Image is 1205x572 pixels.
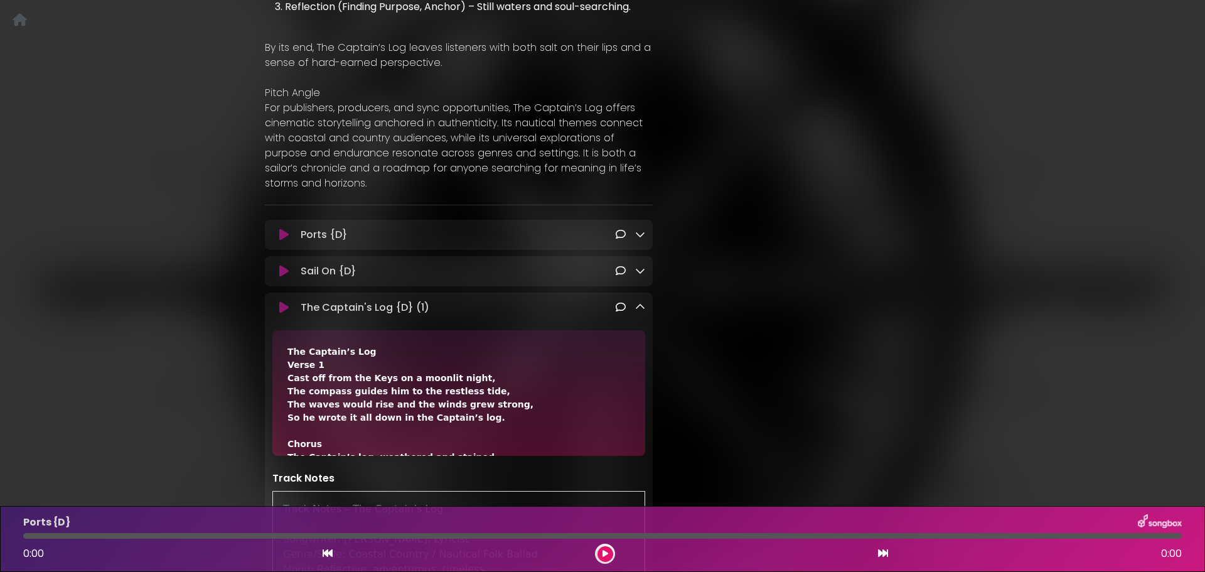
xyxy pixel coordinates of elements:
p: Ports {D} [23,515,70,530]
p: For publishers, producers, and sync opportunities, The Captain’s Log offers cinematic storytellin... [265,100,653,191]
img: songbox-logo-white.png [1138,514,1182,531]
p: Ports {D} [301,227,348,242]
p: The Captain's Log {D} (1) [301,300,429,315]
p: Pitch Angle [265,85,653,100]
p: Track Notes [272,471,645,486]
span: 0:00 [23,546,44,561]
p: By its end, The Captain’s Log leaves listeners with both salt on their lips and a sense of hard-e... [265,40,653,70]
p: Sail On {D} [301,264,356,279]
span: 0:00 [1161,546,1182,561]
